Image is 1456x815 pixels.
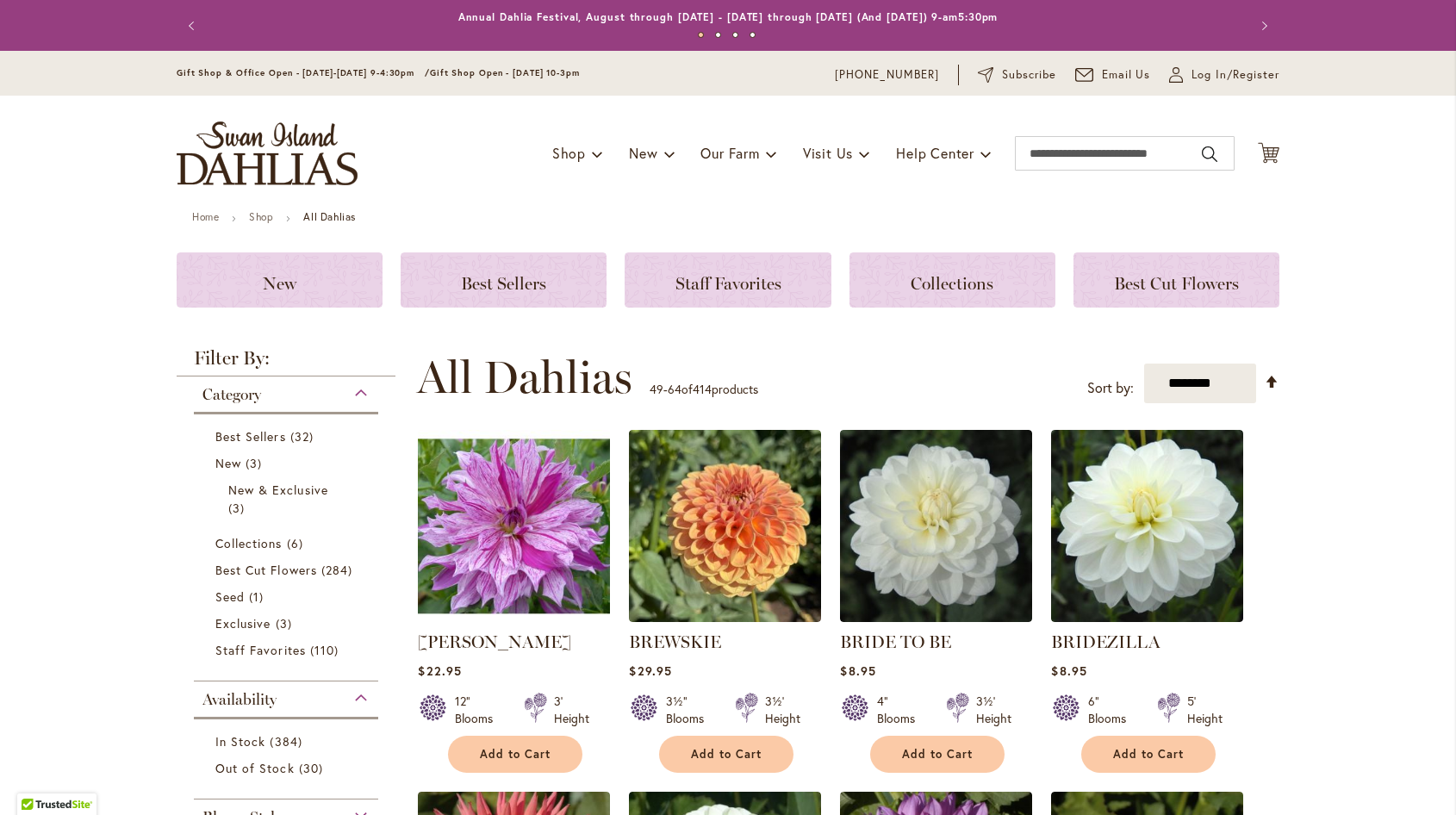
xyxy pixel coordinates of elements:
[659,736,793,773] button: Add to Cart
[177,349,395,376] strong: Filter By:
[835,66,939,84] a: [PHONE_NUMBER]
[215,588,361,606] a: Seed
[1081,736,1216,773] button: Add to Cart
[215,428,286,445] span: Best Sellers
[902,747,973,762] span: Add to Cart
[480,747,551,762] span: Add to Cart
[418,430,610,622] img: Brandon Michael
[177,67,430,78] span: Gift Shop & Office Open - [DATE]-[DATE] 9-4:30pm /
[1073,252,1279,308] a: Best Cut Flowers
[1051,430,1243,622] img: BRIDEZILLA
[1051,663,1086,679] span: $8.95
[202,690,277,709] span: Availability
[629,631,721,652] a: BREWSKIE
[249,210,273,223] a: Shop
[228,482,328,498] span: New & Exclusive
[417,352,632,403] span: All Dahlias
[765,693,800,727] div: 3½' Height
[202,385,261,404] span: Category
[1169,66,1279,84] a: Log In/Register
[650,376,758,403] p: - of products
[215,561,361,579] a: Best Cut Flowers
[177,121,358,185] a: store logo
[228,481,348,517] a: New &amp; Exclusive
[321,561,357,579] span: 284
[246,454,266,472] span: 3
[1088,693,1136,727] div: 6" Blooms
[215,455,241,471] span: New
[803,144,853,162] span: Visit Us
[1245,9,1279,43] button: Next
[215,642,306,658] span: Staff Favorites
[215,535,283,551] span: Collections
[870,736,1005,773] button: Add to Cart
[310,641,343,659] span: 110
[750,32,756,38] button: 4 of 4
[303,210,356,223] strong: All Dahlias
[1192,66,1279,84] span: Log In/Register
[418,609,610,625] a: Brandon Michael
[978,66,1056,84] a: Subscribe
[1102,66,1151,84] span: Email Us
[215,454,361,472] a: New
[215,588,245,605] span: Seed
[976,693,1011,727] div: 3½' Height
[666,693,714,727] div: 3½" Blooms
[215,614,361,632] a: Exclusive
[458,10,999,23] a: Annual Dahlia Festival, August through [DATE] - [DATE] through [DATE] (And [DATE]) 9-am5:30pm
[1087,372,1134,404] label: Sort by:
[625,252,831,308] a: Staff Favorites
[840,631,951,652] a: BRIDE TO BE
[840,663,875,679] span: $8.95
[249,588,268,606] span: 1
[840,430,1032,622] img: BRIDE TO BE
[849,252,1055,308] a: Collections
[715,32,721,38] button: 2 of 4
[700,144,759,162] span: Our Farm
[215,732,361,750] a: In Stock 384
[698,32,704,38] button: 1 of 4
[668,381,681,397] span: 64
[1002,66,1056,84] span: Subscribe
[215,733,265,750] span: In Stock
[192,210,219,223] a: Home
[215,641,361,659] a: Staff Favorites
[1051,609,1243,625] a: BRIDEZILLA
[215,534,361,552] a: Collections
[299,759,327,777] span: 30
[401,252,607,308] a: Best Sellers
[455,693,503,727] div: 12" Blooms
[177,252,383,308] a: New
[215,760,295,776] span: Out of Stock
[1051,631,1160,652] a: BRIDEZILLA
[215,615,271,631] span: Exclusive
[290,427,318,445] span: 32
[629,144,657,162] span: New
[263,273,296,294] span: New
[896,144,974,162] span: Help Center
[215,427,361,445] a: Best Sellers
[1187,693,1223,727] div: 5' Height
[552,144,586,162] span: Shop
[840,609,1032,625] a: BRIDE TO BE
[461,273,546,294] span: Best Sellers
[276,614,296,632] span: 3
[418,663,461,679] span: $22.95
[732,32,738,38] button: 3 of 4
[629,609,821,625] a: BREWSKIE
[448,736,582,773] button: Add to Cart
[554,693,589,727] div: 3' Height
[1113,747,1184,762] span: Add to Cart
[650,381,663,397] span: 49
[911,273,993,294] span: Collections
[675,273,781,294] span: Staff Favorites
[287,534,308,552] span: 6
[693,381,712,397] span: 414
[877,693,925,727] div: 4" Blooms
[430,67,580,78] span: Gift Shop Open - [DATE] 10-3pm
[418,631,571,652] a: [PERSON_NAME]
[177,9,211,43] button: Previous
[1114,273,1239,294] span: Best Cut Flowers
[228,499,249,517] span: 3
[629,430,821,622] img: BREWSKIE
